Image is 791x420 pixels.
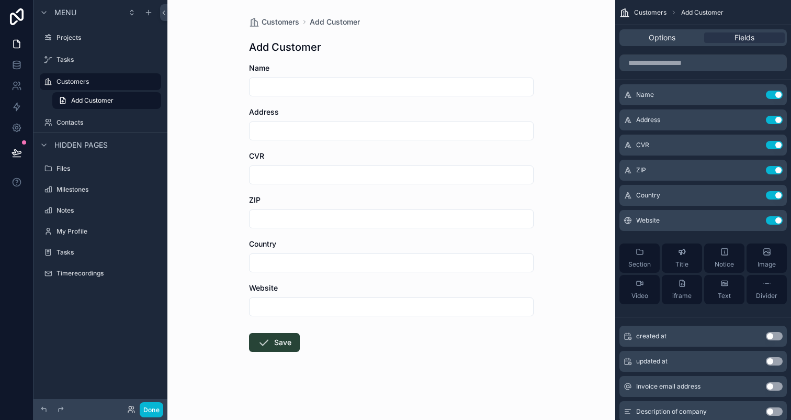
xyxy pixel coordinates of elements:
[734,32,754,43] span: Fields
[636,332,666,340] span: created at
[40,114,161,131] a: Contacts
[636,116,660,124] span: Address
[40,51,161,68] a: Tasks
[249,17,299,27] a: Customers
[52,92,161,109] a: Add Customer
[40,160,161,177] a: Files
[672,292,692,300] span: iframe
[681,8,724,17] span: Add Customer
[56,269,159,278] label: Timerecordings
[636,216,660,225] span: Website
[56,227,159,236] label: My Profile
[636,166,646,174] span: ZIP
[636,141,649,149] span: CVR
[758,260,776,269] span: Image
[636,357,668,366] span: updated at
[747,244,787,273] button: Image
[56,118,159,127] label: Contacts
[56,248,159,257] label: Tasks
[715,260,734,269] span: Notice
[40,73,161,90] a: Customers
[649,32,675,43] span: Options
[636,382,700,391] span: Invoice email address
[140,402,163,417] button: Done
[56,78,155,86] label: Customers
[71,96,114,105] span: Add Customer
[704,275,744,304] button: Text
[619,275,660,304] button: Video
[662,275,702,304] button: iframe
[56,185,159,194] label: Milestones
[249,40,321,54] h1: Add Customer
[54,140,108,150] span: Hidden pages
[40,265,161,282] a: Timerecordings
[56,164,159,173] label: Files
[249,151,264,160] span: CVR
[249,107,279,116] span: Address
[262,17,299,27] span: Customers
[636,91,654,99] span: Name
[40,29,161,46] a: Projects
[40,223,161,240] a: My Profile
[56,56,159,64] label: Tasks
[619,244,660,273] button: Section
[756,292,777,300] span: Divider
[310,17,360,27] a: Add Customer
[636,191,660,200] span: Country
[704,244,744,273] button: Notice
[40,181,161,198] a: Milestones
[56,34,159,42] label: Projects
[54,7,76,18] span: Menu
[40,202,161,219] a: Notes
[634,8,666,17] span: Customers
[249,333,300,352] button: Save
[249,195,261,204] span: ZIP
[249,283,278,292] span: Website
[631,292,648,300] span: Video
[40,244,161,261] a: Tasks
[718,292,731,300] span: Text
[249,239,276,248] span: Country
[628,260,651,269] span: Section
[675,260,688,269] span: Title
[662,244,702,273] button: Title
[56,206,159,215] label: Notes
[747,275,787,304] button: Divider
[249,63,269,72] span: Name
